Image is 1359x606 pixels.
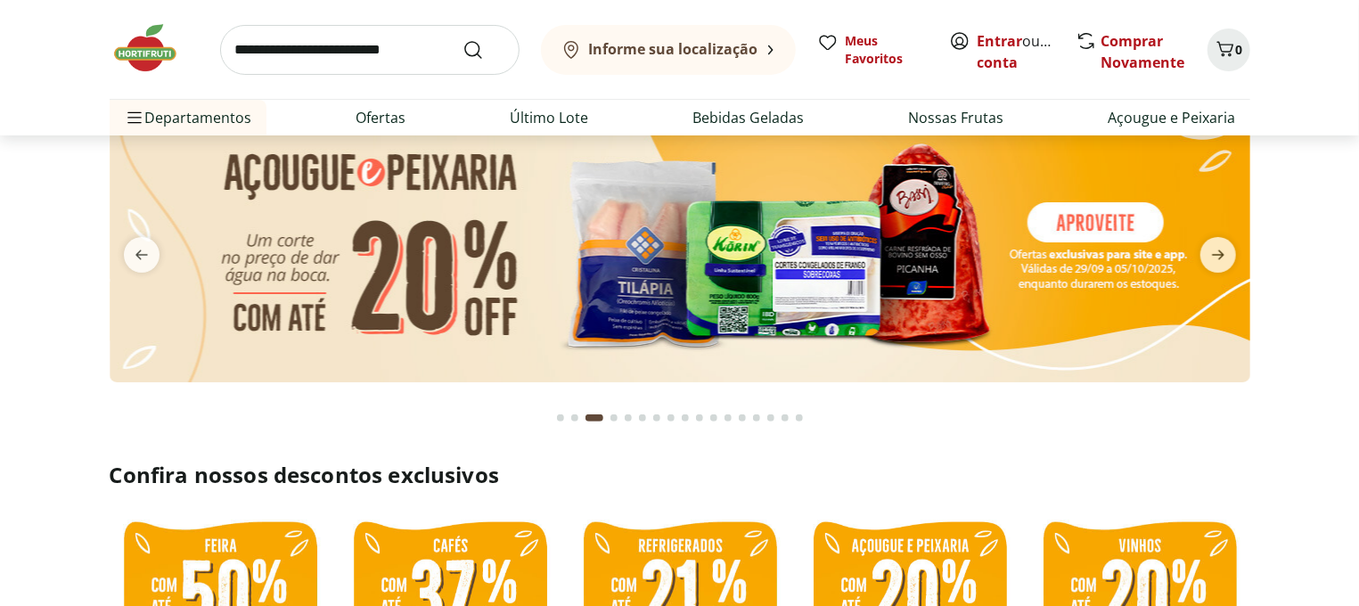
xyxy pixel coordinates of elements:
[568,397,582,439] button: Go to page 2 from fs-carousel
[978,31,1076,72] a: Criar conta
[511,107,589,128] a: Último Lote
[356,107,406,128] a: Ofertas
[693,107,805,128] a: Bebidas Geladas
[978,31,1023,51] a: Entrar
[1109,107,1236,128] a: Açougue e Peixaria
[110,106,1250,382] img: açougue
[124,96,252,139] span: Departamentos
[553,397,568,439] button: Go to page 1 from fs-carousel
[541,25,796,75] button: Informe sua localização
[817,32,928,68] a: Meus Favoritos
[978,30,1057,73] span: ou
[749,397,764,439] button: Go to page 14 from fs-carousel
[463,39,505,61] button: Submit Search
[650,397,664,439] button: Go to page 7 from fs-carousel
[1101,31,1185,72] a: Comprar Novamente
[110,237,174,273] button: previous
[621,397,635,439] button: Go to page 5 from fs-carousel
[909,107,1004,128] a: Nossas Frutas
[735,397,749,439] button: Go to page 13 from fs-carousel
[589,39,758,59] b: Informe sua localização
[110,21,199,75] img: Hortifruti
[792,397,806,439] button: Go to page 17 from fs-carousel
[607,397,621,439] button: Go to page 4 from fs-carousel
[721,397,735,439] button: Go to page 12 from fs-carousel
[110,461,1250,489] h2: Confira nossos descontos exclusivos
[764,397,778,439] button: Go to page 15 from fs-carousel
[678,397,692,439] button: Go to page 9 from fs-carousel
[846,32,928,68] span: Meus Favoritos
[124,96,145,139] button: Menu
[664,397,678,439] button: Go to page 8 from fs-carousel
[1208,29,1250,71] button: Carrinho
[220,25,520,75] input: search
[707,397,721,439] button: Go to page 11 from fs-carousel
[778,397,792,439] button: Go to page 16 from fs-carousel
[692,397,707,439] button: Go to page 10 from fs-carousel
[635,397,650,439] button: Go to page 6 from fs-carousel
[1186,237,1250,273] button: next
[1236,41,1243,58] span: 0
[582,397,607,439] button: Current page from fs-carousel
